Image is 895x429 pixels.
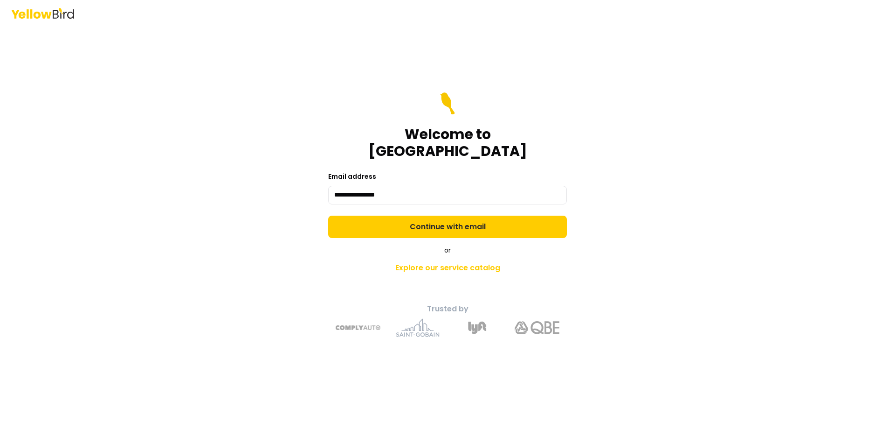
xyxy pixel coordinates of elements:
span: or [444,246,451,255]
a: Explore our service catalog [283,259,612,277]
h1: Welcome to [GEOGRAPHIC_DATA] [328,126,567,160]
button: Continue with email [328,216,567,238]
label: Email address [328,172,376,181]
p: Trusted by [283,303,612,315]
